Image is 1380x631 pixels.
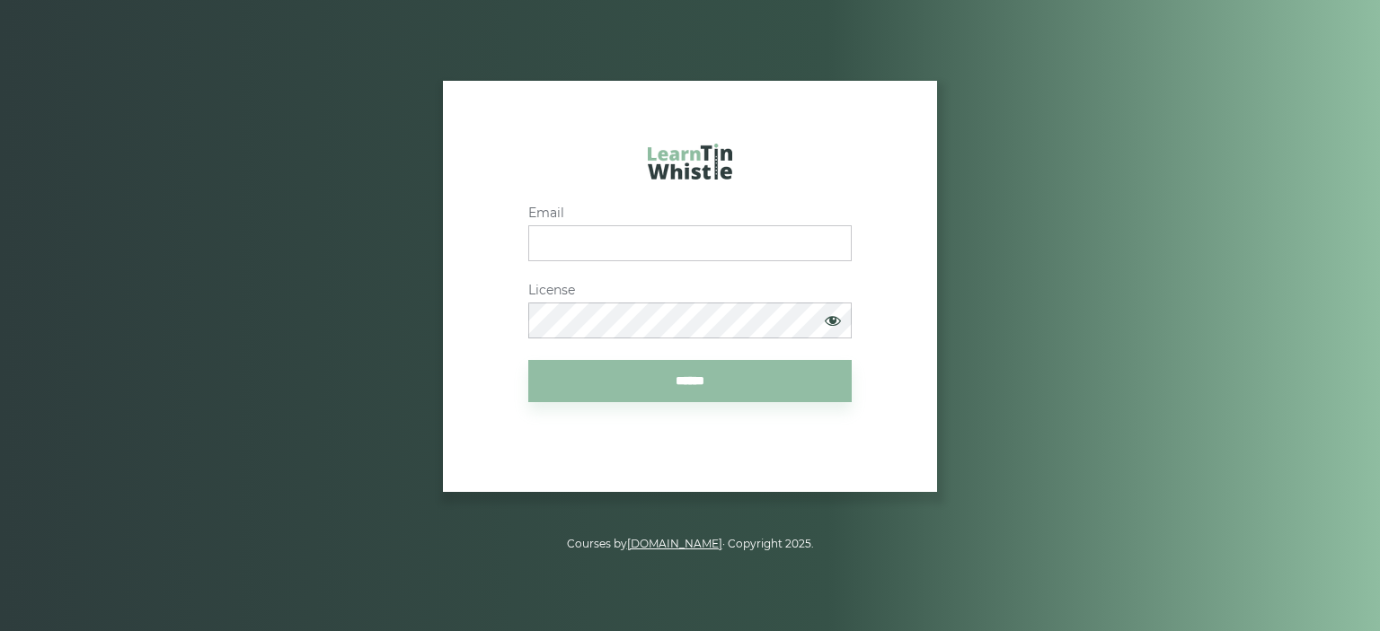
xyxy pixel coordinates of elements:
[183,535,1197,553] p: Courses by · Copyright 2025.
[648,144,732,188] a: LearnTinWhistle.com
[528,206,852,221] label: Email
[528,283,852,298] label: License
[627,537,722,550] a: [DOMAIN_NAME]
[648,144,732,180] img: LearnTinWhistle.com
